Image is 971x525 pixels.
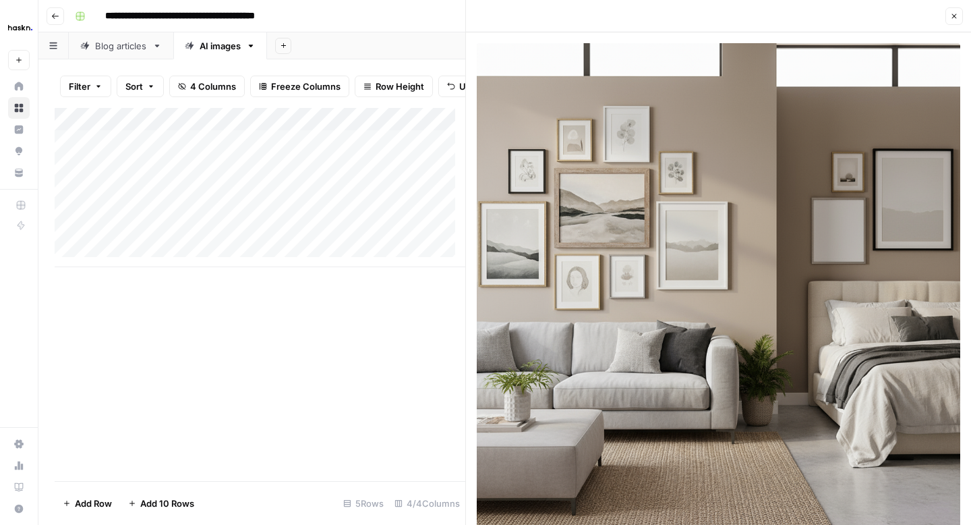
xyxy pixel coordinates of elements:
div: Blog articles [95,39,147,53]
button: Undo [438,76,491,97]
button: Freeze Columns [250,76,349,97]
span: Filter [69,80,90,93]
a: Browse [8,97,30,119]
button: Help + Support [8,498,30,520]
button: Filter [60,76,111,97]
span: 4 Columns [190,80,236,93]
a: Learning Hub [8,476,30,498]
div: AI images [200,39,241,53]
span: Add Row [75,497,112,510]
a: Blog articles [69,32,173,59]
a: Your Data [8,162,30,184]
span: Freeze Columns [271,80,341,93]
a: Insights [8,119,30,140]
button: 4 Columns [169,76,245,97]
img: Haskn Logo [8,16,32,40]
span: Add 10 Rows [140,497,194,510]
a: Opportunities [8,140,30,162]
button: Add 10 Rows [120,493,202,514]
span: Row Height [376,80,424,93]
button: Add Row [55,493,120,514]
button: Workspace: Haskn [8,11,30,45]
div: 5 Rows [338,493,389,514]
div: 4/4 Columns [389,493,465,514]
a: Usage [8,455,30,476]
button: Row Height [355,76,433,97]
a: Home [8,76,30,97]
button: Sort [117,76,164,97]
a: AI images [173,32,267,59]
a: Settings [8,433,30,455]
span: Sort [125,80,143,93]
